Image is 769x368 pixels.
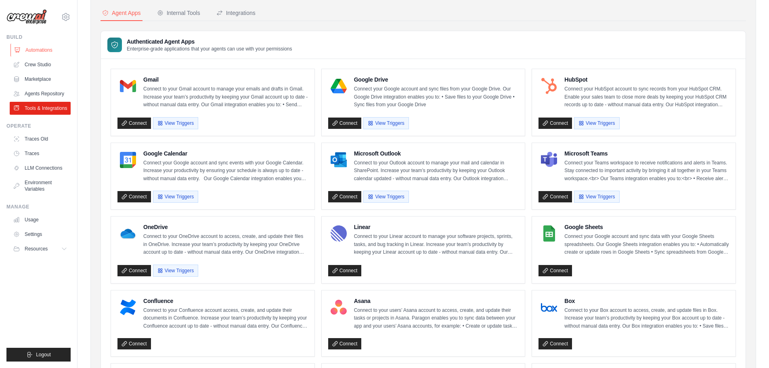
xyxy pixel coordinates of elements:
[10,44,71,57] a: Automations
[539,265,572,276] a: Connect
[127,38,292,46] h3: Authenticated Agent Apps
[143,76,308,84] h4: Gmail
[10,213,71,226] a: Usage
[10,242,71,255] button: Resources
[117,338,151,349] a: Connect
[6,348,71,362] button: Logout
[354,159,519,183] p: Connect to your Outlook account to manage your mail and calendar in SharePoint. Increase your tea...
[143,307,308,330] p: Connect to your Confluence account access, create, and update their documents in Confluence. Incr...
[331,78,347,94] img: Google Drive Logo
[143,149,308,158] h4: Google Calendar
[539,118,572,129] a: Connect
[25,246,48,252] span: Resources
[155,6,202,21] button: Internal Tools
[564,85,729,109] p: Connect your HubSpot account to sync records from your HubSpot CRM. Enable your sales team to clo...
[153,265,198,277] button: View Triggers
[157,9,200,17] div: Internal Tools
[36,351,51,358] span: Logout
[328,338,362,349] a: Connect
[331,225,347,242] img: Linear Logo
[10,176,71,196] a: Environment Variables
[354,76,519,84] h4: Google Drive
[216,9,256,17] div: Integrations
[102,9,141,17] div: Agent Apps
[539,191,572,202] a: Connect
[10,162,71,175] a: LLM Connections
[6,123,71,129] div: Operate
[541,225,557,242] img: Google Sheets Logo
[143,233,308,257] p: Connect to your OneDrive account to access, create, and update their files in OneDrive. Increase ...
[143,85,308,109] p: Connect to your Gmail account to manage your emails and drafts in Gmail. Increase your team’s pro...
[143,223,308,231] h4: OneDrive
[120,78,136,94] img: Gmail Logo
[354,307,519,330] p: Connect to your users’ Asana account to access, create, and update their tasks or projects in Asa...
[10,102,71,115] a: Tools & Integrations
[564,297,729,305] h4: Box
[574,191,619,203] button: View Triggers
[101,6,142,21] button: Agent Apps
[143,297,308,305] h4: Confluence
[564,223,729,231] h4: Google Sheets
[354,149,519,158] h4: Microsoft Outlook
[10,132,71,145] a: Traces Old
[564,149,729,158] h4: Microsoft Teams
[153,191,198,203] button: View Triggers
[363,117,409,129] button: View Triggers
[564,159,729,183] p: Connect your Teams workspace to receive notifications and alerts in Teams. Stay connected to impo...
[541,78,557,94] img: HubSpot Logo
[564,76,729,84] h4: HubSpot
[331,152,347,168] img: Microsoft Outlook Logo
[120,299,136,315] img: Confluence Logo
[354,85,519,109] p: Connect your Google account and sync files from your Google Drive. Our Google Drive integration e...
[564,307,729,330] p: Connect to your Box account to access, create, and update files in Box. Increase your team’s prod...
[363,191,409,203] button: View Triggers
[541,152,557,168] img: Microsoft Teams Logo
[331,299,347,315] img: Asana Logo
[10,73,71,86] a: Marketplace
[117,191,151,202] a: Connect
[354,223,519,231] h4: Linear
[10,58,71,71] a: Crew Studio
[143,159,308,183] p: Connect your Google account and sync events with your Google Calendar. Increase your productivity...
[120,225,136,242] img: OneDrive Logo
[117,265,151,276] a: Connect
[120,152,136,168] img: Google Calendar Logo
[564,233,729,257] p: Connect your Google account and sync data with your Google Sheets spreadsheets. Our Google Sheets...
[328,118,362,129] a: Connect
[10,228,71,241] a: Settings
[10,87,71,100] a: Agents Repository
[328,265,362,276] a: Connect
[153,117,198,129] button: View Triggers
[6,204,71,210] div: Manage
[6,34,71,40] div: Build
[354,233,519,257] p: Connect to your Linear account to manage your software projects, sprints, tasks, and bug tracking...
[541,299,557,315] img: Box Logo
[10,147,71,160] a: Traces
[354,297,519,305] h4: Asana
[127,46,292,52] p: Enterprise-grade applications that your agents can use with your permissions
[117,118,151,129] a: Connect
[6,9,47,25] img: Logo
[215,6,257,21] button: Integrations
[574,117,619,129] button: View Triggers
[539,338,572,349] a: Connect
[328,191,362,202] a: Connect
